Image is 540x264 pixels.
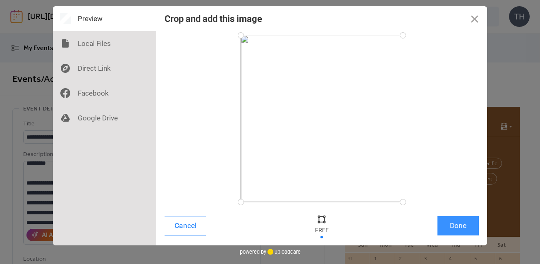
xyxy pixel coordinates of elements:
[53,81,156,106] div: Facebook
[165,216,206,235] button: Cancel
[266,249,301,255] a: uploadcare
[53,6,156,31] div: Preview
[53,31,156,56] div: Local Files
[53,106,156,130] div: Google Drive
[165,14,262,24] div: Crop and add this image
[462,6,487,31] button: Close
[437,216,479,235] button: Done
[53,56,156,81] div: Direct Link
[240,245,301,258] div: powered by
